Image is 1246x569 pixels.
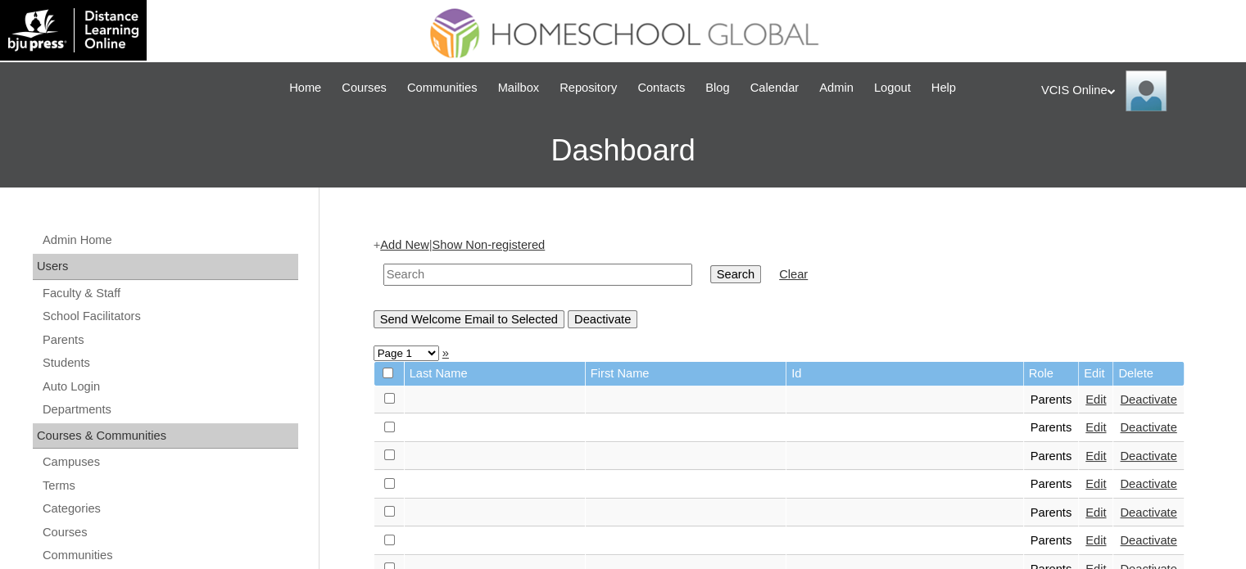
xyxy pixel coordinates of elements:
[41,283,298,304] a: Faculty & Staff
[41,476,298,496] a: Terms
[1085,421,1106,434] a: Edit
[8,114,1238,187] h3: Dashboard
[1085,393,1106,406] a: Edit
[637,79,685,97] span: Contacts
[560,79,617,97] span: Repository
[405,362,585,386] td: Last Name
[710,265,761,283] input: Search
[1024,443,1079,471] td: Parents
[779,268,808,281] a: Clear
[442,346,449,359] a: »
[811,79,862,97] a: Admin
[41,330,298,350] a: Parents
[931,79,956,97] span: Help
[551,79,625,97] a: Repository
[705,79,729,97] span: Blog
[33,254,298,280] div: Users
[697,79,737,97] a: Blog
[1024,527,1079,555] td: Parents
[1041,70,1230,111] div: VCIS Online
[41,522,298,543] a: Courses
[1120,477,1176,490] a: Deactivate
[1079,362,1112,386] td: Edit
[750,79,799,97] span: Calendar
[490,79,548,97] a: Mailbox
[41,400,298,420] a: Departments
[1085,506,1106,519] a: Edit
[1120,506,1176,519] a: Deactivate
[1126,70,1167,111] img: VCIS Online Admin
[1024,362,1079,386] td: Role
[1120,449,1176,463] a: Deactivate
[41,499,298,519] a: Categories
[866,79,919,97] a: Logout
[1120,534,1176,547] a: Deactivate
[819,79,854,97] span: Admin
[407,79,478,97] span: Communities
[786,362,1022,386] td: Id
[742,79,807,97] a: Calendar
[1120,393,1176,406] a: Deactivate
[1085,449,1106,463] a: Edit
[333,79,395,97] a: Courses
[374,310,564,328] input: Send Welcome Email to Selected
[1120,421,1176,434] a: Deactivate
[1024,414,1079,442] td: Parents
[374,237,1185,327] div: + |
[342,79,387,97] span: Courses
[383,264,692,286] input: Search
[1085,477,1106,490] a: Edit
[41,306,298,327] a: School Facilitators
[41,353,298,373] a: Students
[8,8,138,52] img: logo-white.png
[289,79,321,97] span: Home
[1024,386,1079,414] td: Parents
[281,79,329,97] a: Home
[380,238,428,251] a: Add New
[923,79,964,97] a: Help
[629,79,693,97] a: Contacts
[41,230,298,251] a: Admin Home
[1024,499,1079,527] td: Parents
[1024,471,1079,499] td: Parents
[586,362,786,386] td: First Name
[1085,534,1106,547] a: Edit
[33,423,298,449] div: Courses & Communities
[41,545,298,566] a: Communities
[498,79,540,97] span: Mailbox
[432,238,545,251] a: Show Non-registered
[568,310,637,328] input: Deactivate
[399,79,486,97] a: Communities
[41,377,298,397] a: Auto Login
[874,79,911,97] span: Logout
[41,452,298,472] a: Campuses
[1113,362,1183,386] td: Delete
